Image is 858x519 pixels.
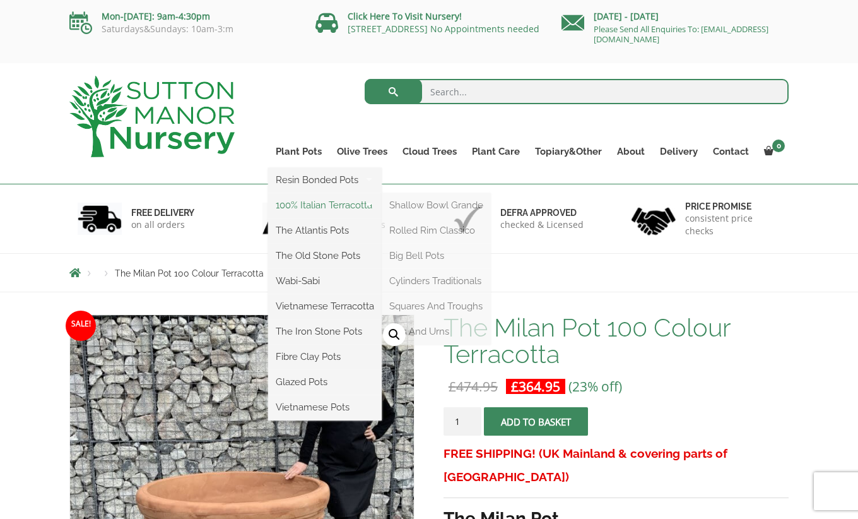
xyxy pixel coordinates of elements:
[449,378,498,395] bdi: 474.95
[561,9,789,24] p: [DATE] - [DATE]
[382,271,491,290] a: Cylinders Traditionals
[268,297,382,316] a: Vietnamese Terracotta
[268,221,382,240] a: The Atlantis Pots
[484,407,588,436] button: Add to basket
[69,24,297,34] p: Saturdays&Sundays: 10am-3:m
[772,140,785,152] span: 0
[268,170,382,189] a: Resin Bonded Pots
[382,196,491,215] a: Shallow Bowl Grande
[444,407,481,436] input: Product quantity
[69,76,235,157] img: logo
[382,297,491,316] a: Squares And Troughs
[268,143,329,160] a: Plant Pots
[594,23,768,45] a: Please Send All Enquiries To: [EMAIL_ADDRESS][DOMAIN_NAME]
[500,218,584,231] p: checked & Licensed
[66,311,96,341] span: Sale!
[449,378,456,395] span: £
[131,207,194,218] h6: FREE DELIVERY
[348,23,539,35] a: [STREET_ADDRESS] No Appointments needed
[115,268,264,278] span: The Milan Pot 100 Colour Terracotta
[268,246,382,265] a: The Old Stone Pots
[69,9,297,24] p: Mon-[DATE]: 9am-4:30pm
[262,203,307,235] img: 2.jpg
[685,212,781,237] p: consistent price checks
[268,373,382,391] a: Glazed Pots
[131,218,194,231] p: on all orders
[444,442,789,489] h3: FREE SHIPPING! (UK Mainland & covering parts of [GEOGRAPHIC_DATA])
[78,203,122,235] img: 1.jpg
[348,10,462,22] a: Click Here To Visit Nursery!
[268,322,382,341] a: The Iron Stone Pots
[382,322,491,341] a: Jars And Urns
[382,221,491,240] a: Rolled Rim Classico
[444,314,789,367] h1: The Milan Pot 100 Colour Terracotta
[382,246,491,265] a: Big Bell Pots
[268,196,382,215] a: 100% Italian Terracotta
[365,79,789,104] input: Search...
[511,378,560,395] bdi: 364.95
[395,143,464,160] a: Cloud Trees
[511,378,519,395] span: £
[632,200,676,238] img: 4.jpg
[69,268,789,278] nav: Breadcrumbs
[329,143,395,160] a: Olive Trees
[609,143,652,160] a: About
[464,143,527,160] a: Plant Care
[705,143,756,160] a: Contact
[500,207,584,218] h6: Defra approved
[568,378,622,395] span: (23% off)
[268,347,382,366] a: Fibre Clay Pots
[383,323,406,346] a: View full-screen image gallery
[527,143,609,160] a: Topiary&Other
[268,398,382,417] a: Vietnamese Pots
[756,143,789,160] a: 0
[652,143,705,160] a: Delivery
[685,201,781,212] h6: Price promise
[268,271,382,290] a: Wabi-Sabi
